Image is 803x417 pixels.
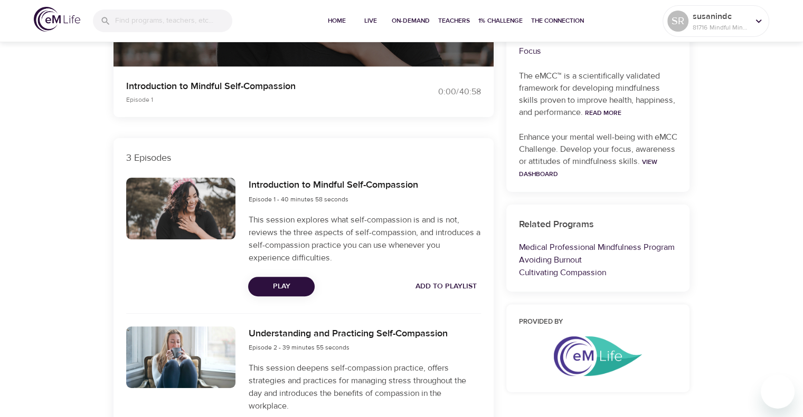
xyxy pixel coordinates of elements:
span: Episode 1 - 40 minutes 58 seconds [248,195,348,203]
span: Teachers [438,15,470,26]
p: Enhance your mental well-being with eMCC Challenge. Develop your focus, awareness or attitudes of... [519,131,677,180]
p: This session explores what self-compassion is and is not, reviews the three aspects of self-compa... [248,214,480,264]
button: Play [248,277,315,296]
iframe: Button to launch messaging window [761,375,795,409]
span: Home [324,15,349,26]
a: Medical Professional Mindfulness Program [519,242,675,253]
p: 3 Episodes [126,151,481,165]
p: This session deepens self-compassion practice, offers strategies and practices for managing stres... [248,362,480,412]
div: 0:00 / 40:58 [402,86,481,98]
p: Focus [519,45,677,57]
button: Add to Playlist [411,277,481,296]
a: View Dashboard [519,158,657,178]
span: Live [358,15,383,26]
img: logo [34,7,80,32]
h6: Provided by [519,317,677,328]
h6: Understanding and Practicing Self-Compassion [248,326,447,342]
p: susanindc [693,10,749,23]
p: Introduction to Mindful Self-Compassion [126,79,389,93]
h6: Introduction to Mindful Self-Compassion [248,178,418,193]
span: Episode 2 - 39 minutes 55 seconds [248,343,349,352]
span: On-Demand [392,15,430,26]
span: Add to Playlist [415,280,477,293]
span: The Connection [531,15,584,26]
a: Cultivating Compassion [519,267,606,278]
p: The eMCC™ is a scientifically validated framework for developing mindfulness skills proven to imp... [519,70,677,119]
div: SR [667,11,688,32]
img: eMindful_LOGO_MASTER_11B02_2018.png [554,336,642,376]
a: Avoiding Burnout [519,255,582,265]
p: Episode 1 [126,95,389,104]
h6: Related Programs [519,217,677,232]
p: 81716 Mindful Minutes [693,23,749,32]
span: Play [257,280,306,293]
input: Find programs, teachers, etc... [115,9,232,32]
span: 1% Challenge [478,15,523,26]
a: Read More [585,109,621,117]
